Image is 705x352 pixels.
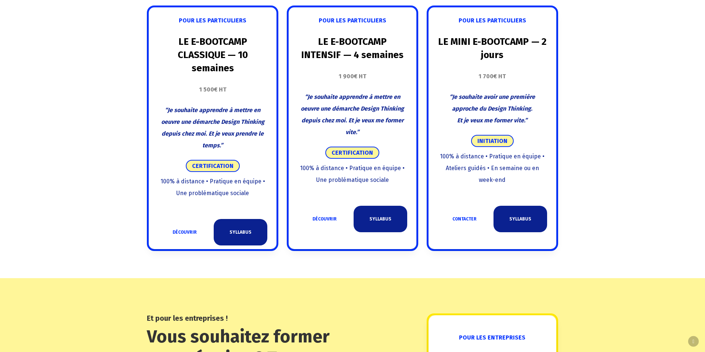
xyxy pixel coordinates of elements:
[178,36,248,74] strong: LE E-BOOTCAMP CLASSIQUE — 10 semaines
[161,107,264,149] span: “Je souhaite apprendre à mettre en oeuvre une démarche Design Thinking depuis chez moi. Et je veu...
[160,178,265,197] span: 100% à distance • Pratique en équipe • Une problématique sociale
[158,219,211,245] a: DÉCOUVRIR
[199,86,227,93] strong: 1 500€ HT
[438,36,529,47] span: LE MINI E-BOOTCAMP
[301,36,387,61] span: LE E-BOOTCAMP INTENSIF
[449,93,535,124] span: “Je souhaite avoir une première approche du Design Thinking. Et je veux me former vite.”
[325,147,379,159] span: CERTIFICATION
[301,93,404,136] span: “Je souhaite apprendre à mettre en oeuvre une démarche Design Thinking depuis chez moi. Et je veu...
[471,135,514,147] span: INITIATION
[147,313,348,323] h4: Et pour les entreprises !
[493,206,547,232] a: SYLLABUS
[438,206,491,232] a: CONTACTER
[440,153,545,183] span: 100% à distance • Pratique en équipe • Ateliers guidés • En semaine ou en week-end
[339,73,366,80] strong: 1 900€ HT
[179,17,246,24] span: POUR LES PARTICULIERS
[214,219,267,245] a: SYLLABUS
[319,17,386,24] span: POUR LES PARTICULIERS
[186,160,240,172] span: CERTIFICATION
[343,49,404,61] span: — 4 semaines
[459,17,526,24] span: POUR LES PARTICULIERS
[459,334,525,341] span: POUR LES ENTREPRISES
[478,73,506,80] strong: 1 700€ HT
[354,206,407,232] a: SYLLABUS
[298,206,351,232] a: DÉCOUVRIR
[300,165,405,183] span: 100% à distance • Pratique en équipe • Une problématique sociale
